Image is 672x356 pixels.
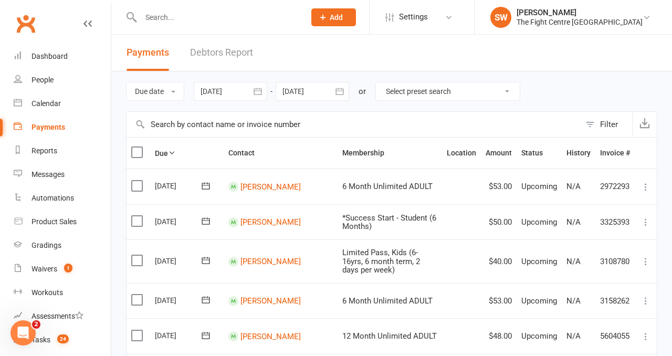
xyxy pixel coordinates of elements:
[31,241,61,249] div: Gradings
[31,312,83,320] div: Assessments
[481,138,517,169] th: Amount
[481,318,517,354] td: $48.00
[155,327,203,343] div: [DATE]
[127,112,580,137] input: Search by contact name or invoice number
[31,336,50,344] div: Tasks
[342,213,436,232] span: *Success Start - Student (6 Months)
[14,45,111,68] a: Dashboard
[566,257,581,266] span: N/A
[31,288,63,297] div: Workouts
[64,264,72,273] span: 1
[517,138,562,169] th: Status
[150,138,224,169] th: Due
[31,146,57,155] div: Reports
[57,334,69,343] span: 24
[342,182,433,191] span: 6 Month Unlimited ADULT
[521,331,557,341] span: Upcoming
[342,331,437,341] span: 12 Month Unlimited ADULT
[342,296,433,306] span: 6 Month Unlimited ADULT
[566,331,581,341] span: N/A
[481,283,517,319] td: $53.00
[14,116,111,139] a: Payments
[31,123,65,131] div: Payments
[31,99,61,108] div: Calendar
[240,217,301,227] a: [PERSON_NAME]
[562,138,595,169] th: History
[481,239,517,283] td: $40.00
[13,11,39,37] a: Clubworx
[14,92,111,116] a: Calendar
[521,296,557,306] span: Upcoming
[31,217,77,226] div: Product Sales
[595,239,635,283] td: 3108780
[521,182,557,191] span: Upcoming
[14,68,111,92] a: People
[481,204,517,240] td: $50.00
[311,8,356,26] button: Add
[566,296,581,306] span: N/A
[155,292,203,308] div: [DATE]
[600,118,618,131] div: Filter
[521,257,557,266] span: Upcoming
[595,138,635,169] th: Invoice #
[595,283,635,319] td: 3158262
[399,5,428,29] span: Settings
[595,204,635,240] td: 3325393
[31,76,54,84] div: People
[224,138,338,169] th: Contact
[14,281,111,305] a: Workouts
[14,234,111,257] a: Gradings
[240,296,301,306] a: [PERSON_NAME]
[31,170,65,179] div: Messages
[32,320,40,329] span: 2
[14,328,111,352] a: Tasks 24
[595,169,635,204] td: 2972293
[595,318,635,354] td: 5604055
[342,248,420,275] span: Limited Pass, Kids (6-16yrs, 6 month term, 2 days per week)
[127,35,169,71] button: Payments
[517,17,643,27] div: The Fight Centre [GEOGRAPHIC_DATA]
[10,320,36,345] iframe: Intercom live chat
[359,85,366,98] div: or
[155,213,203,229] div: [DATE]
[31,265,57,273] div: Waivers
[127,47,169,58] span: Payments
[481,169,517,204] td: $53.00
[566,217,581,227] span: N/A
[330,13,343,22] span: Add
[566,182,581,191] span: N/A
[240,331,301,341] a: [PERSON_NAME]
[14,257,111,281] a: Waivers 1
[126,82,184,101] button: Due date
[240,257,301,266] a: [PERSON_NAME]
[14,305,111,328] a: Assessments
[14,186,111,210] a: Automations
[14,210,111,234] a: Product Sales
[14,139,111,163] a: Reports
[31,194,74,202] div: Automations
[138,10,298,25] input: Search...
[155,177,203,194] div: [DATE]
[521,217,557,227] span: Upcoming
[580,112,632,137] button: Filter
[490,7,511,28] div: SW
[240,182,301,191] a: [PERSON_NAME]
[14,163,111,186] a: Messages
[155,253,203,269] div: [DATE]
[442,138,481,169] th: Location
[338,138,442,169] th: Membership
[190,35,253,71] a: Debtors Report
[517,8,643,17] div: [PERSON_NAME]
[31,52,68,60] div: Dashboard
